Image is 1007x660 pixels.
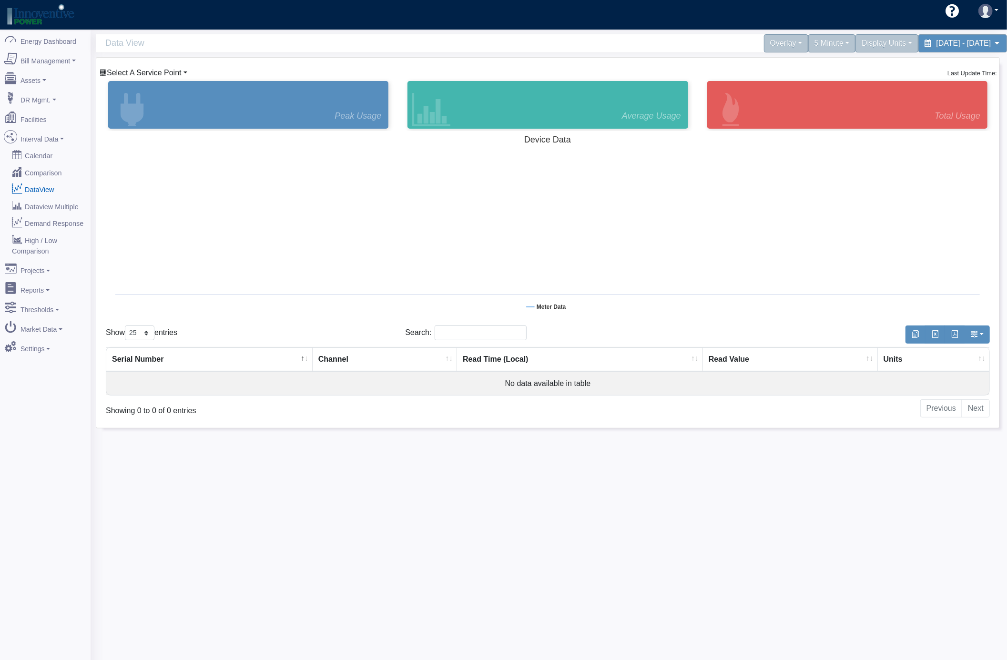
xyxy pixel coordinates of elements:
select: Showentries [125,325,154,340]
button: Copy to clipboard [905,325,926,344]
span: [DATE] - [DATE] [936,39,991,47]
small: Last Update Time: [947,70,997,77]
div: Overlay [764,34,808,52]
input: Search: [435,325,527,340]
th: Serial Number : activate to sort column descending [106,347,313,372]
div: Display Units [855,34,918,52]
tspan: Meter Data [537,304,566,310]
th: Units : activate to sort column ascending [878,347,989,372]
img: user-3.svg [978,4,993,18]
th: Channel : activate to sort column ascending [313,347,457,372]
span: Device List [107,69,182,77]
button: Show/Hide Columns [964,325,990,344]
span: Peak Usage [335,110,381,122]
a: Select A Service Point [99,69,187,77]
label: Show entries [106,325,177,340]
span: Average Usage [622,110,681,122]
span: Data View [105,34,553,52]
td: No data available in table [106,372,989,395]
span: Total Usage [935,110,980,122]
label: Search: [405,325,527,340]
button: Generate PDF [945,325,965,344]
th: Read Time (Local) : activate to sort column ascending [457,347,703,372]
th: Read Value : activate to sort column ascending [703,347,878,372]
button: Export to Excel [925,325,945,344]
div: Showing 0 to 0 of 0 entries [106,398,466,416]
tspan: Device Data [524,135,571,144]
div: 5 Minute [808,34,855,52]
